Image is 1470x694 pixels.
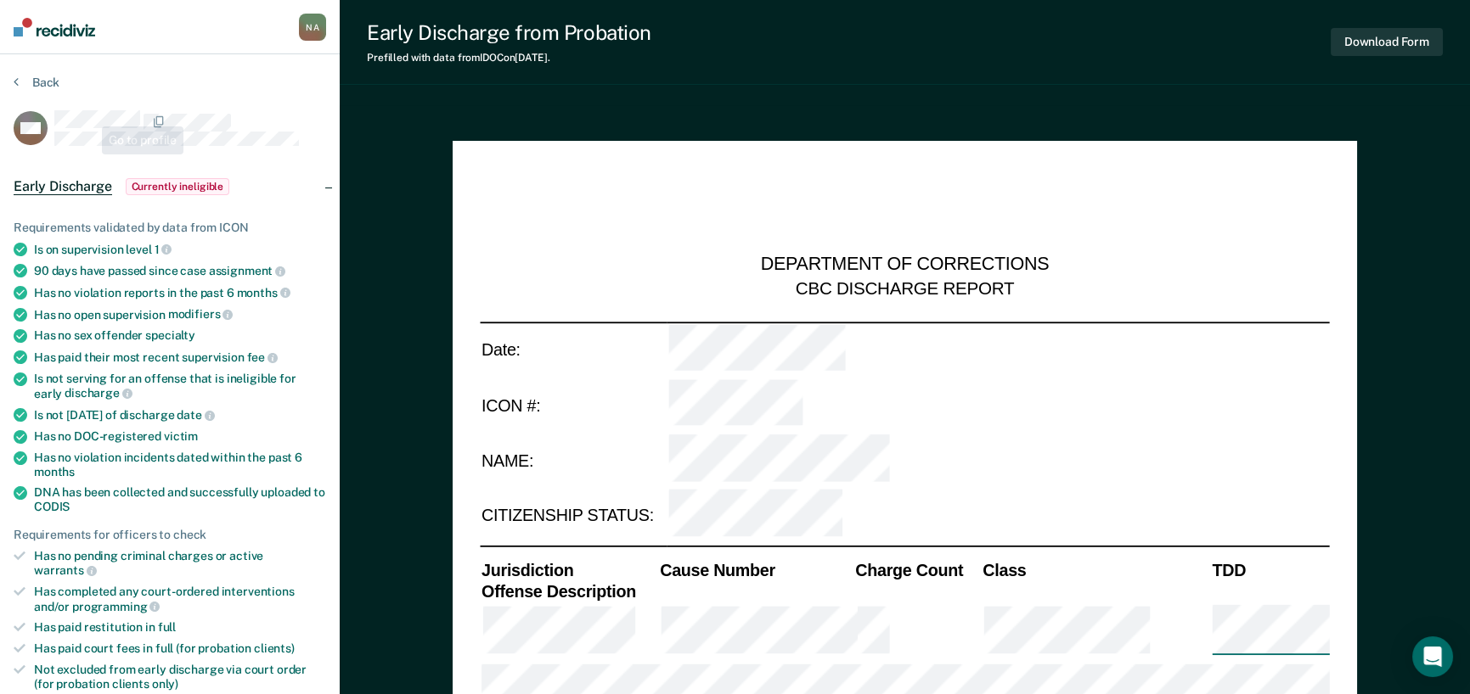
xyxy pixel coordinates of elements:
td: CITIZENSHIP STATUS: [480,488,667,543]
div: Has no violation incidents dated within the past 6 [34,451,326,479]
td: Date: [480,322,667,378]
div: DNA has been collected and successfully uploaded to [34,485,326,514]
th: Class [982,559,1211,581]
span: victim [164,429,198,443]
span: only) [152,677,178,691]
th: Offense Description [480,581,658,603]
div: Has no DOC-registered [34,429,326,444]
div: Early Discharge from Probation [367,20,651,45]
span: date [177,408,214,422]
td: NAME: [480,433,667,488]
div: Has paid court fees in full (for probation [34,641,326,656]
div: Has no open supervision [34,307,326,322]
button: NA [299,14,326,41]
button: Back [14,75,59,90]
span: assignment [209,264,285,277]
div: Requirements validated by data from ICON [14,221,326,235]
span: fee [247,350,278,364]
span: warrants [34,563,97,577]
span: discharge [65,386,132,400]
div: Open Intercom Messenger [1412,636,1453,677]
div: Is not serving for an offense that is ineligible for early [34,372,326,400]
span: months [237,286,290,299]
div: Has completed any court-ordered interventions and/or [34,585,326,613]
th: Jurisdiction [480,559,658,581]
span: 1 [155,243,172,256]
div: Requirements for officers to check [14,528,326,542]
span: full [158,620,176,634]
div: Has paid restitution in [34,620,326,635]
th: Cause Number [658,559,853,581]
span: Early Discharge [14,178,112,195]
div: 90 days have passed since case [34,263,326,278]
th: Charge Count [854,559,982,581]
div: DEPARTMENT OF CORRECTIONS [761,254,1050,277]
span: Currently ineligible [126,178,230,195]
div: CBC DISCHARGE REPORT [796,277,1014,300]
div: Is not [DATE] of discharge [34,407,326,423]
td: ICON #: [480,378,667,433]
div: Has no pending criminal charges or active [34,549,326,578]
th: TDD [1211,559,1330,581]
div: Has no sex offender [34,328,326,343]
span: months [34,465,75,479]
span: clients) [254,641,295,655]
div: Has paid their most recent supervision [34,350,326,365]
button: Download Form [1331,28,1443,56]
div: Not excluded from early discharge via court order (for probation clients [34,663,326,691]
div: N A [299,14,326,41]
div: Has no violation reports in the past 6 [34,285,326,300]
div: Is on supervision level [34,242,326,257]
span: programming [72,600,160,613]
img: Recidiviz [14,18,95,36]
span: modifiers [168,307,234,321]
span: CODIS [34,500,70,513]
span: specialty [145,328,195,342]
div: Prefilled with data from IDOC on [DATE] . [367,52,651,64]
